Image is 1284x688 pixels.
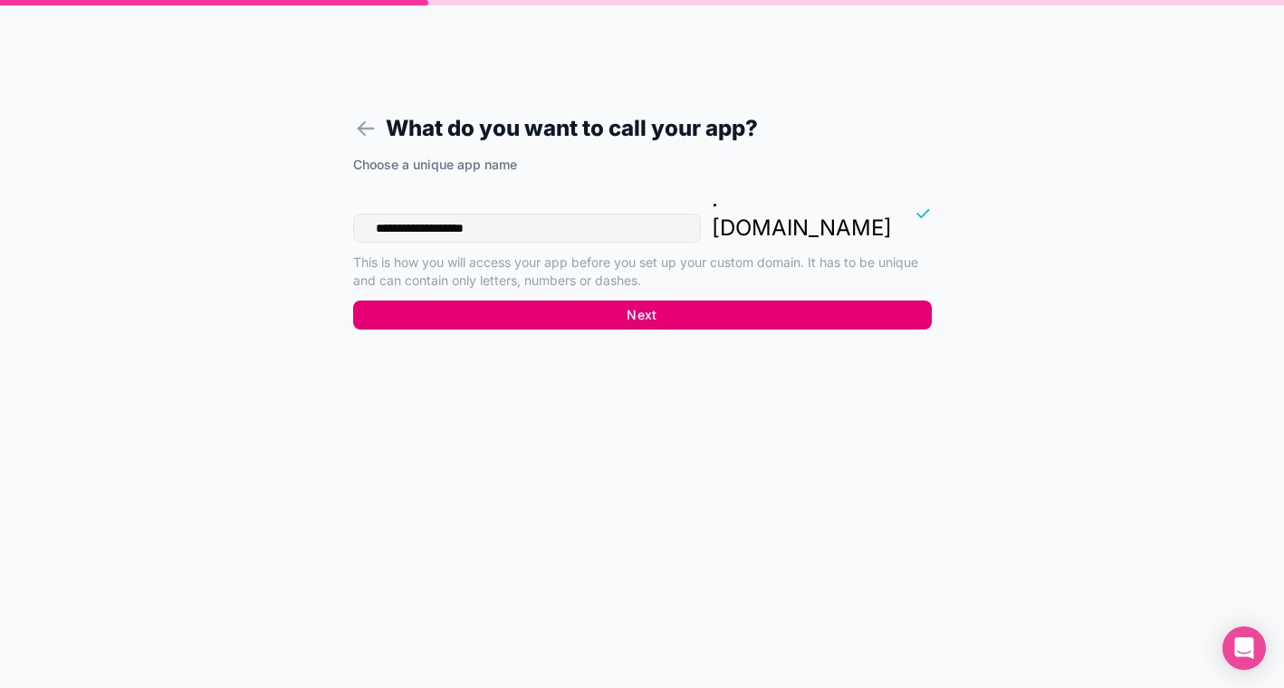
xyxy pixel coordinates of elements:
p: This is how you will access your app before you set up your custom domain. It has to be unique an... [353,253,932,290]
button: Next [353,301,932,330]
div: Open Intercom Messenger [1222,626,1266,670]
h1: What do you want to call your app? [353,112,932,145]
p: . [DOMAIN_NAME] [712,185,892,243]
label: Choose a unique app name [353,156,517,174]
